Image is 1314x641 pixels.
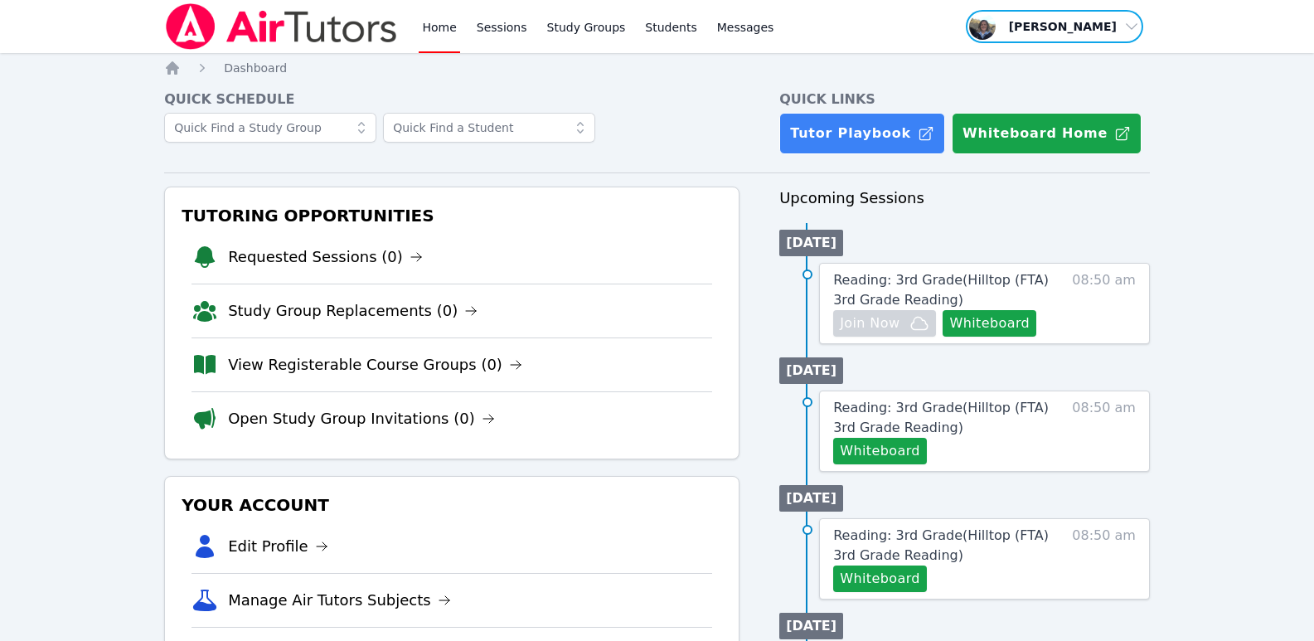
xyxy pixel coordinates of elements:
[833,400,1049,435] span: Reading: 3rd Grade ( Hilltop (FTA) 3rd Grade Reading )
[779,230,843,256] li: [DATE]
[178,201,725,231] h3: Tutoring Opportunities
[833,527,1049,563] span: Reading: 3rd Grade ( Hilltop (FTA) 3rd Grade Reading )
[833,438,927,464] button: Whiteboard
[779,90,1150,109] h4: Quick Links
[224,61,287,75] span: Dashboard
[943,310,1036,337] button: Whiteboard
[952,113,1142,154] button: Whiteboard Home
[164,60,1150,76] nav: Breadcrumb
[833,272,1049,308] span: Reading: 3rd Grade ( Hilltop (FTA) 3rd Grade Reading )
[779,357,843,384] li: [DATE]
[1072,398,1136,464] span: 08:50 am
[383,113,595,143] input: Quick Find a Student
[833,526,1060,566] a: Reading: 3rd Grade(Hilltop (FTA) 3rd Grade Reading)
[833,398,1060,438] a: Reading: 3rd Grade(Hilltop (FTA) 3rd Grade Reading)
[779,113,945,154] a: Tutor Playbook
[1072,526,1136,592] span: 08:50 am
[228,535,328,558] a: Edit Profile
[833,270,1060,310] a: Reading: 3rd Grade(Hilltop (FTA) 3rd Grade Reading)
[1072,270,1136,337] span: 08:50 am
[224,60,287,76] a: Dashboard
[833,566,927,592] button: Whiteboard
[779,187,1150,210] h3: Upcoming Sessions
[717,19,774,36] span: Messages
[228,589,451,612] a: Manage Air Tutors Subjects
[840,313,899,333] span: Join Now
[228,245,423,269] a: Requested Sessions (0)
[228,407,495,430] a: Open Study Group Invitations (0)
[228,299,478,323] a: Study Group Replacements (0)
[178,490,725,520] h3: Your Account
[779,613,843,639] li: [DATE]
[164,113,376,143] input: Quick Find a Study Group
[164,3,399,50] img: Air Tutors
[833,310,936,337] button: Join Now
[164,90,739,109] h4: Quick Schedule
[228,353,522,376] a: View Registerable Course Groups (0)
[779,485,843,512] li: [DATE]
